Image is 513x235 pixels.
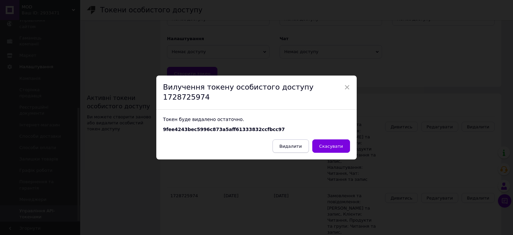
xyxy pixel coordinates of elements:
div: Токен буде видалено остаточно. [163,116,350,123]
div: Вилучення токену особистого доступу 1728725974 [156,76,357,110]
span: 9fee4243bec5996c873a5aff61333832ccfbcc97 [163,127,285,132]
button: Видалити [273,139,309,153]
button: Скасувати [312,139,350,153]
span: Видалити [280,144,302,149]
span: × [344,82,350,93]
span: Скасувати [319,144,343,149]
